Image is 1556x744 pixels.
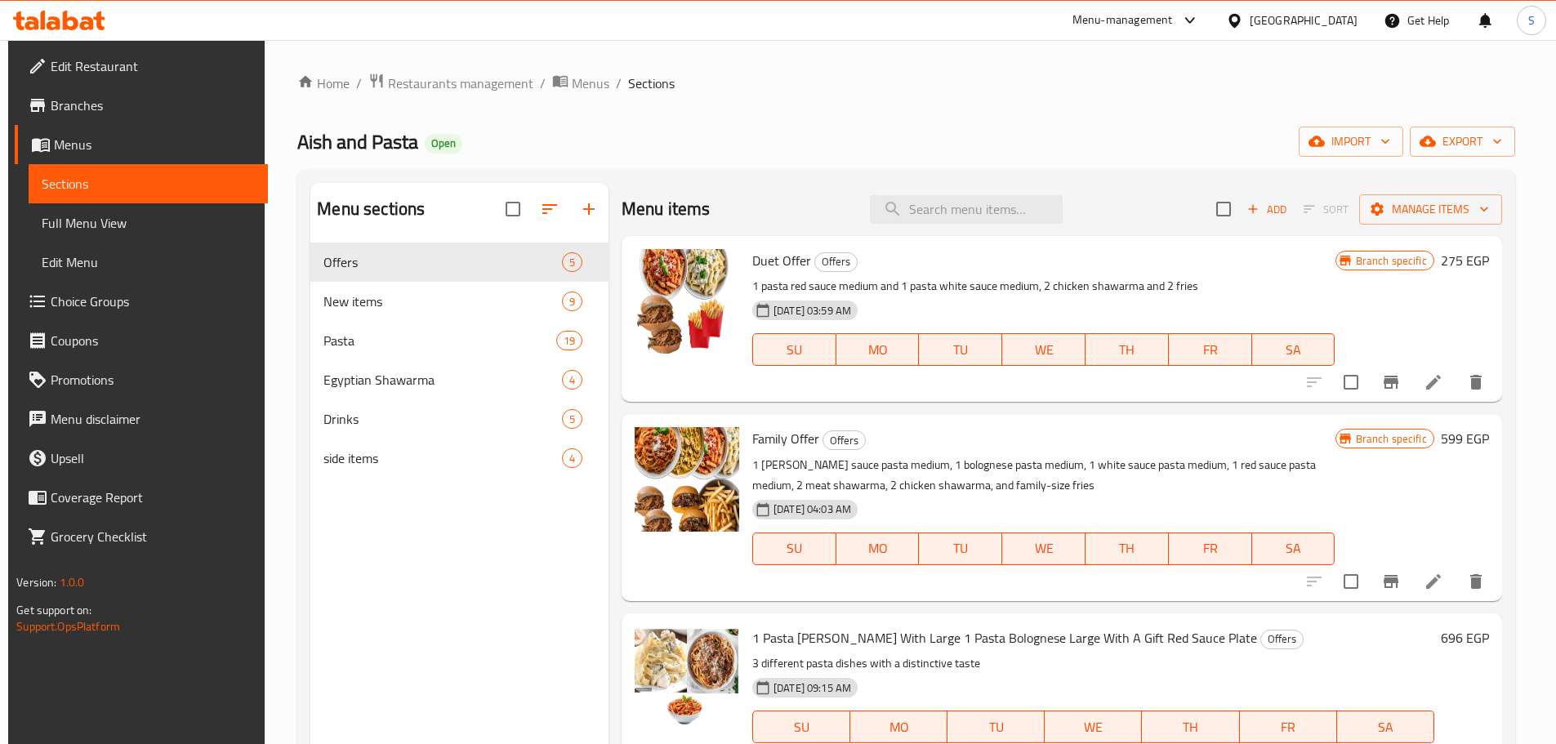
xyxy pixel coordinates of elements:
[1175,338,1246,362] span: FR
[1259,338,1329,362] span: SA
[1002,333,1086,366] button: WE
[919,532,1002,565] button: TU
[925,537,996,560] span: TU
[15,125,268,164] a: Menus
[1250,11,1358,29] div: [GEOGRAPHIC_DATA]
[51,527,255,546] span: Grocery Checklist
[1334,564,1368,599] span: Select to update
[767,303,858,319] span: [DATE] 03:59 AM
[323,252,561,272] span: Offers
[1344,715,1428,739] span: SA
[310,439,609,478] div: side items4
[562,448,582,468] div: items
[1424,572,1443,591] a: Edit menu item
[1299,127,1403,157] button: import
[51,448,255,468] span: Upsell
[51,409,255,429] span: Menu disclaimer
[317,197,425,221] h2: Menu sections
[323,448,561,468] span: side items
[954,715,1038,739] span: TU
[563,412,582,427] span: 5
[1009,338,1079,362] span: WE
[1528,11,1535,29] span: S
[297,73,1514,94] nav: breadcrumb
[815,252,857,271] span: Offers
[42,174,255,194] span: Sections
[15,360,268,399] a: Promotions
[310,236,609,484] nav: Menu sections
[760,338,830,362] span: SU
[1252,532,1335,565] button: SA
[1092,338,1162,362] span: TH
[1086,333,1169,366] button: TH
[323,409,561,429] span: Drinks
[51,56,255,76] span: Edit Restaurant
[1175,537,1246,560] span: FR
[562,252,582,272] div: items
[323,370,561,390] div: Egyptian Shawarma
[15,282,268,321] a: Choice Groups
[1410,127,1515,157] button: export
[1206,192,1241,226] span: Select section
[323,292,561,311] span: New items
[310,321,609,360] div: Pasta19
[1072,11,1173,30] div: Menu-management
[1372,199,1489,220] span: Manage items
[1293,197,1359,222] span: Select section first
[297,123,418,160] span: Aish and Pasta
[530,189,569,229] span: Sort sections
[15,86,268,125] a: Branches
[843,338,913,362] span: MO
[857,715,941,739] span: MO
[1245,200,1289,219] span: Add
[563,451,582,466] span: 4
[752,248,811,273] span: Duet Offer
[1349,253,1433,269] span: Branch specific
[569,189,609,229] button: Add section
[16,572,56,593] span: Version:
[51,96,255,115] span: Branches
[1051,715,1135,739] span: WE
[635,427,739,532] img: Family Offer
[752,333,836,366] button: SU
[425,134,462,154] div: Open
[15,517,268,556] a: Grocery Checklist
[1169,333,1252,366] button: FR
[51,370,255,390] span: Promotions
[1337,711,1434,743] button: SA
[1092,537,1162,560] span: TH
[323,331,555,350] div: Pasta
[870,195,1063,224] input: search
[823,431,865,450] span: Offers
[1086,532,1169,565] button: TH
[1142,711,1239,743] button: TH
[556,331,582,350] div: items
[635,626,739,731] img: 1 Pasta Alfredo With Large 1 Pasta Bolognese Large With A Gift Red Sauce Plate
[15,399,268,439] a: Menu disclaimer
[752,276,1335,296] p: 1 pasta red sauce medium and 1 pasta white sauce medium, 2 chicken shawarma and 2 fries
[15,478,268,517] a: Coverage Report
[1441,626,1489,649] h6: 696 EGP
[562,409,582,429] div: items
[29,243,268,282] a: Edit Menu
[925,338,996,362] span: TU
[310,399,609,439] div: Drinks5
[310,282,609,321] div: New items9
[752,711,850,743] button: SU
[1456,562,1496,601] button: delete
[1169,532,1252,565] button: FR
[60,572,85,593] span: 1.0.0
[823,430,866,450] div: Offers
[388,74,533,93] span: Restaurants management
[563,372,582,388] span: 4
[297,74,350,93] a: Home
[51,331,255,350] span: Coupons
[947,711,1045,743] button: TU
[1371,363,1411,402] button: Branch-specific-item
[1260,630,1304,649] div: Offers
[15,439,268,478] a: Upsell
[752,626,1257,650] span: 1 Pasta [PERSON_NAME] With Large 1 Pasta Bolognese Large With A Gift Red Sauce Plate
[752,426,819,451] span: Family Offer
